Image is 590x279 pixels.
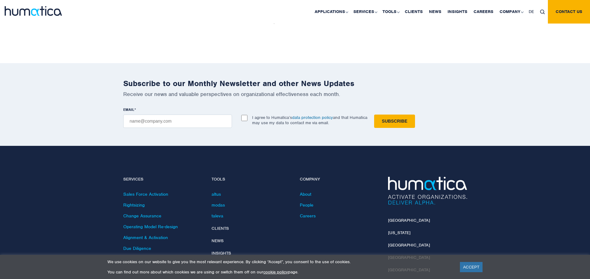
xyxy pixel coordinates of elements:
span: EMAIL [123,107,134,112]
p: I agree to Humatica’s and that Humatica may use my data to contact me via email. [252,115,367,125]
p: You can find out more about which cookies we are using or switch them off on our page. [107,269,452,275]
a: taleva [212,213,223,219]
a: About [300,191,311,197]
a: Operating Model Re-design [123,224,178,229]
a: ACCEPT [460,262,483,272]
a: Clients [212,226,229,231]
a: News [212,238,224,243]
a: Change Assurance [123,213,161,219]
h2: Subscribe to our Monthly Newsletter and other News Updates [123,79,467,88]
input: I agree to Humatica’sdata protection policyand that Humatica may use my data to contact me via em... [241,115,247,121]
input: Subscribe [374,115,415,128]
a: Insights [212,251,231,256]
a: Sales Force Activation [123,191,168,197]
a: cookie policy [263,269,288,275]
a: altus [212,191,221,197]
a: [GEOGRAPHIC_DATA] [388,218,430,223]
a: Rightsizing [123,202,145,208]
a: Alignment & Activation [123,235,168,240]
input: name@company.com [123,115,232,128]
p: We use cookies on our website to give you the most relevant experience. By clicking “Accept”, you... [107,259,452,264]
h4: Tools [212,177,291,182]
a: Careers [300,213,316,219]
img: search_icon [540,10,545,14]
a: [US_STATE] [388,230,410,235]
a: Due Diligence [123,246,151,251]
a: People [300,202,313,208]
h4: Company [300,177,379,182]
p: Receive our news and valuable perspectives on organizational effectiveness each month. [123,91,467,98]
img: logo [5,6,62,16]
span: DE [529,9,534,14]
img: Humatica [388,177,467,205]
a: [GEOGRAPHIC_DATA] [388,242,430,248]
h4: Services [123,177,202,182]
a: modas [212,202,225,208]
a: data protection policy [292,115,333,120]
